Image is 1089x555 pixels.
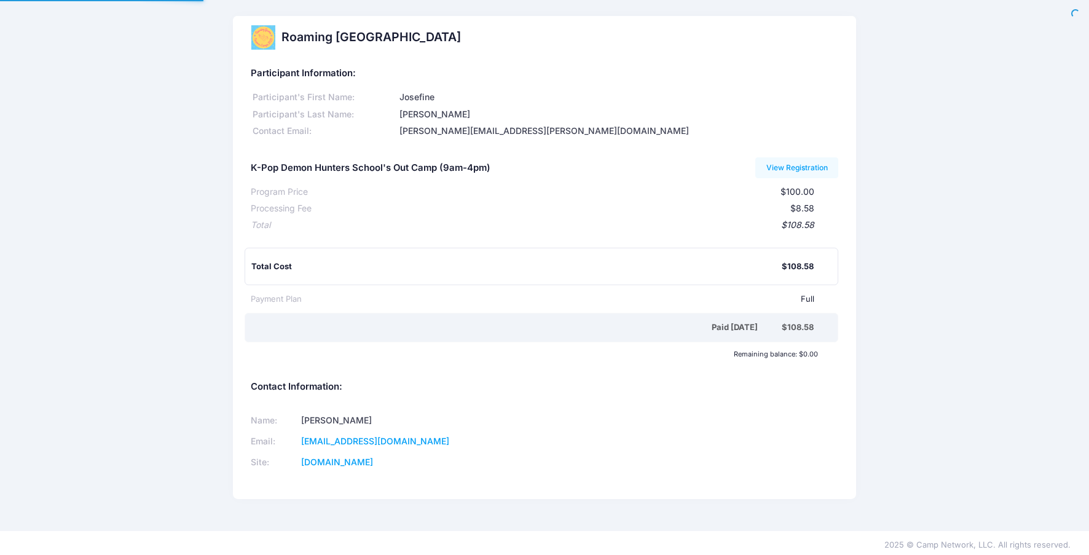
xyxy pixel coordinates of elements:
div: $108.58 [270,219,814,232]
td: Name: [251,411,297,431]
td: Site: [251,452,297,473]
div: [PERSON_NAME][EMAIL_ADDRESS][PERSON_NAME][DOMAIN_NAME] [398,125,838,138]
div: Processing Fee [251,202,312,215]
td: [PERSON_NAME] [297,411,529,431]
div: Josefine [398,91,838,104]
div: $8.58 [312,202,814,215]
a: View Registration [755,157,838,178]
td: Email: [251,431,297,452]
h5: K-Pop Demon Hunters School's Out Camp (9am-4pm) [251,163,490,174]
div: Contact Email: [251,125,398,138]
span: 2025 © Camp Network, LLC. All rights reserved. [884,540,1071,549]
div: Total [251,219,270,232]
a: [EMAIL_ADDRESS][DOMAIN_NAME] [301,436,449,446]
div: [PERSON_NAME] [398,108,838,121]
span: $100.00 [780,186,814,197]
a: [DOMAIN_NAME] [301,457,373,467]
h5: Contact Information: [251,382,838,393]
div: Full [302,293,814,305]
div: Payment Plan [251,293,302,305]
div: Program Price [251,186,308,199]
div: $108.58 [782,261,814,273]
h2: Roaming [GEOGRAPHIC_DATA] [281,30,461,44]
div: $108.58 [782,321,814,334]
h5: Participant Information: [251,68,838,79]
div: Paid [DATE] [253,321,782,334]
div: Participant's First Name: [251,91,398,104]
div: Remaining balance: $0.00 [245,350,824,358]
div: Total Cost [251,261,782,273]
div: Participant's Last Name: [251,108,398,121]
